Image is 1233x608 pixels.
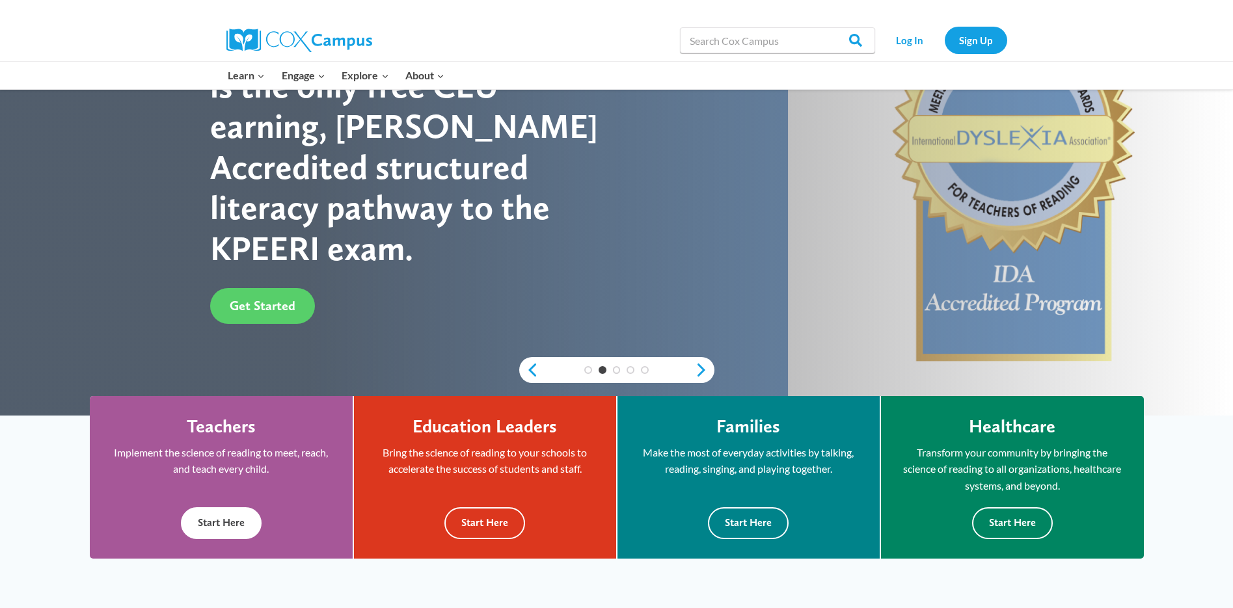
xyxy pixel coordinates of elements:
[397,62,453,89] button: Child menu of About
[109,444,333,477] p: Implement the science of reading to meet, reach, and teach every child.
[334,62,398,89] button: Child menu of Explore
[373,444,597,477] p: Bring the science of reading to your schools to accelerate the success of students and staff.
[220,62,274,89] button: Child menu of Learn
[90,396,353,559] a: Teachers Implement the science of reading to meet, reach, and teach every child. Start Here
[354,396,616,559] a: Education Leaders Bring the science of reading to your schools to accelerate the success of stude...
[413,416,557,438] h4: Education Leaders
[226,29,372,52] img: Cox Campus
[972,507,1053,539] button: Start Here
[969,416,1055,438] h4: Healthcare
[627,366,634,374] a: 4
[680,27,875,53] input: Search Cox Campus
[637,444,860,477] p: Make the most of everyday activities by talking, reading, singing, and playing together.
[617,396,880,559] a: Families Make the most of everyday activities by talking, reading, singing, and playing together....
[210,25,617,269] div: [PERSON_NAME] Campus is the only free CEU earning, [PERSON_NAME] Accredited structured literacy p...
[599,366,606,374] a: 2
[230,298,295,313] span: Get Started
[901,444,1124,494] p: Transform your community by bringing the science of reading to all organizations, healthcare syst...
[695,362,714,378] a: next
[273,62,334,89] button: Child menu of Engage
[641,366,649,374] a: 5
[220,62,453,89] nav: Primary Navigation
[881,396,1144,559] a: Healthcare Transform your community by bringing the science of reading to all organizations, heal...
[181,507,262,539] button: Start Here
[584,366,592,374] a: 1
[519,357,714,383] div: content slider buttons
[613,366,621,374] a: 3
[519,362,539,378] a: previous
[708,507,789,539] button: Start Here
[882,27,1007,53] nav: Secondary Navigation
[444,507,525,539] button: Start Here
[210,288,315,324] a: Get Started
[882,27,938,53] a: Log In
[187,416,256,438] h4: Teachers
[716,416,780,438] h4: Families
[945,27,1007,53] a: Sign Up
